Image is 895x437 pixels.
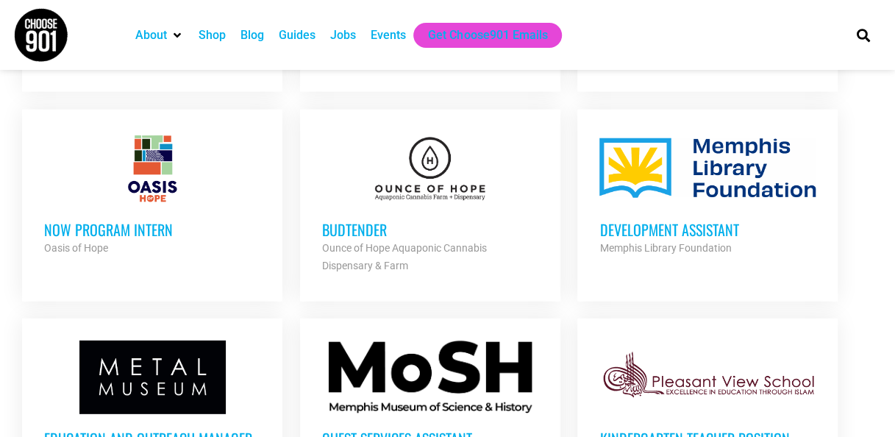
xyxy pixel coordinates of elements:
nav: Main nav [128,23,831,48]
strong: Oasis of Hope [44,242,108,254]
div: Search [851,23,875,47]
a: Guides [279,26,315,44]
div: About [128,23,191,48]
a: About [135,26,167,44]
h3: Development Assistant [599,220,816,239]
a: Jobs [330,26,356,44]
a: Development Assistant Memphis Library Foundation [577,110,838,279]
a: Shop [199,26,226,44]
strong: Ounce of Hope Aquaponic Cannabis Dispensary & Farm [322,242,487,271]
a: Get Choose901 Emails [428,26,547,44]
a: Budtender Ounce of Hope Aquaponic Cannabis Dispensary & Farm [300,110,560,296]
a: Blog [240,26,264,44]
h3: Budtender [322,220,538,239]
a: NOW Program Intern Oasis of Hope [22,110,282,279]
a: Events [371,26,406,44]
h3: NOW Program Intern [44,220,260,239]
strong: Memphis Library Foundation [599,242,731,254]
